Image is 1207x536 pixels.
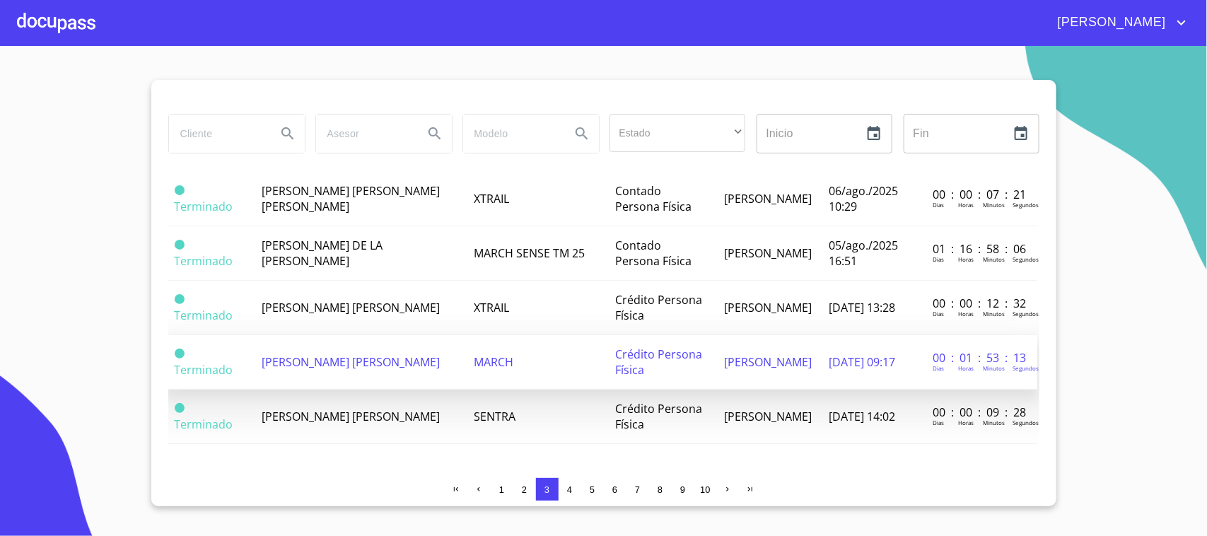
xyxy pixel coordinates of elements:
[958,364,974,372] p: Horas
[829,409,895,424] span: [DATE] 14:02
[724,354,812,370] span: [PERSON_NAME]
[175,349,185,359] span: Terminado
[175,403,185,413] span: Terminado
[933,404,1028,420] p: 00 : 00 : 09 : 28
[499,484,504,495] span: 1
[175,185,185,195] span: Terminado
[933,310,944,317] p: Dias
[463,115,559,153] input: search
[565,117,599,151] button: Search
[418,117,452,151] button: Search
[933,187,1028,202] p: 00 : 00 : 07 : 21
[933,201,944,209] p: Dias
[1013,419,1039,426] p: Segundos
[590,484,595,495] span: 5
[983,201,1005,209] p: Minutos
[958,310,974,317] p: Horas
[544,484,549,495] span: 3
[829,300,895,315] span: [DATE] 13:28
[958,419,974,426] p: Horas
[175,240,185,250] span: Terminado
[559,478,581,501] button: 4
[933,255,944,263] p: Dias
[615,238,692,269] span: Contado Persona Física
[169,115,265,153] input: search
[1013,310,1039,317] p: Segundos
[983,255,1005,263] p: Minutos
[536,478,559,501] button: 3
[983,310,1005,317] p: Minutos
[958,201,974,209] p: Horas
[933,419,944,426] p: Dias
[933,364,944,372] p: Dias
[983,419,1005,426] p: Minutos
[175,253,233,269] span: Terminado
[474,300,510,315] span: XTRAIL
[491,478,513,501] button: 1
[474,409,516,424] span: SENTRA
[1047,11,1190,34] button: account of current user
[724,409,812,424] span: [PERSON_NAME]
[474,245,585,261] span: MARCH SENSE TM 25
[829,354,895,370] span: [DATE] 09:17
[983,364,1005,372] p: Minutos
[316,115,412,153] input: search
[262,183,440,214] span: [PERSON_NAME] [PERSON_NAME] [PERSON_NAME]
[615,346,702,378] span: Crédito Persona Física
[175,294,185,304] span: Terminado
[612,484,617,495] span: 6
[567,484,572,495] span: 4
[933,350,1028,366] p: 00 : 01 : 53 : 13
[635,484,640,495] span: 7
[262,409,440,424] span: [PERSON_NAME] [PERSON_NAME]
[626,478,649,501] button: 7
[513,478,536,501] button: 2
[700,484,710,495] span: 10
[724,245,812,261] span: [PERSON_NAME]
[933,296,1028,311] p: 00 : 00 : 12 : 32
[1047,11,1173,34] span: [PERSON_NAME]
[175,308,233,323] span: Terminado
[262,300,440,315] span: [PERSON_NAME] [PERSON_NAME]
[175,362,233,378] span: Terminado
[610,114,745,152] div: ​
[1013,364,1039,372] p: Segundos
[474,354,514,370] span: MARCH
[615,183,692,214] span: Contado Persona Física
[1013,255,1039,263] p: Segundos
[1013,201,1039,209] p: Segundos
[933,241,1028,257] p: 01 : 16 : 58 : 06
[581,478,604,501] button: 5
[175,199,233,214] span: Terminado
[262,238,383,269] span: [PERSON_NAME] DE LA [PERSON_NAME]
[271,117,305,151] button: Search
[829,238,898,269] span: 05/ago./2025 16:51
[474,191,510,206] span: XTRAIL
[604,478,626,501] button: 6
[658,484,663,495] span: 8
[829,183,898,214] span: 06/ago./2025 10:29
[680,484,685,495] span: 9
[615,401,702,432] span: Crédito Persona Física
[724,191,812,206] span: [PERSON_NAME]
[724,300,812,315] span: [PERSON_NAME]
[615,292,702,323] span: Crédito Persona Física
[262,354,440,370] span: [PERSON_NAME] [PERSON_NAME]
[649,478,672,501] button: 8
[672,478,694,501] button: 9
[694,478,717,501] button: 10
[522,484,527,495] span: 2
[958,255,974,263] p: Horas
[175,416,233,432] span: Terminado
